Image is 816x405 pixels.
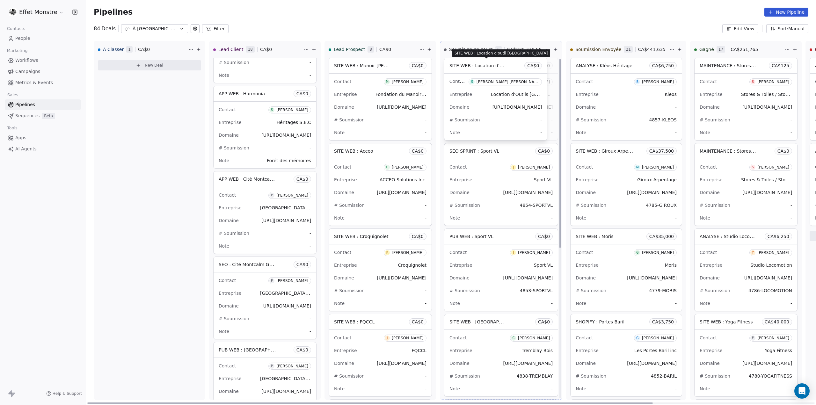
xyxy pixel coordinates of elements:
div: J [387,336,388,341]
span: [URL][DOMAIN_NAME] [742,275,792,280]
span: Sport VL [534,177,553,182]
span: Fondation du Manoir [PERSON_NAME]-Genest [375,91,477,97]
span: [URL][DOMAIN_NAME] [261,218,311,223]
span: - [425,202,426,208]
div: ANALYSE : Kléos HéritageCA$6,750ContactB[PERSON_NAME]EntrepriseKleosDomaine-# Soumission4857-KLEO... [570,58,682,141]
span: 18 [246,46,255,53]
span: [URL][DOMAIN_NAME] [377,190,426,195]
span: CA$ 0 [296,261,308,268]
span: SITE WEB : Yoga Fitness [700,319,753,324]
span: Contact [576,335,593,340]
div: [PERSON_NAME] [642,250,674,255]
div: [PERSON_NAME] [PERSON_NAME] [477,80,539,84]
div: APP WEB : Cité Montcalm Gestion FinancièreCA$0ContactP[PERSON_NAME]Entreprise[GEOGRAPHIC_DATA] Ge... [213,171,317,254]
span: Domaine [700,105,720,110]
span: Note [219,158,229,163]
span: Stores & Toiles / Storimage [741,177,801,183]
span: MAINTENANCE : Stores-Toiles [700,62,764,69]
span: - [551,117,553,123]
span: CA$ 0 [777,148,789,154]
div: SITE WEB : Yoga FitnessCA$40,000ContactE[PERSON_NAME]EntrepriseYoga FitnessDomaine[URL][DOMAIN_NA... [694,314,798,397]
span: Entreprise [219,205,242,210]
span: Entreprise [219,291,242,296]
span: [URL][DOMAIN_NAME] [627,190,677,195]
span: PUB WEB : Sport VL [449,234,493,239]
div: Gagné17CA$251,765 [694,41,783,58]
span: Note [700,301,710,306]
span: Note [334,215,345,221]
span: Contact [219,107,236,112]
span: Contact [219,278,236,283]
span: # Soumission [576,288,606,293]
div: SEO : Cité Montcalm Gestion FinancièreCA$0ContactP[PERSON_NAME]Entreprise[GEOGRAPHIC_DATA] Gestio... [213,257,317,339]
div: SITE WEB : CroquignoletCA$0ContactK[PERSON_NAME]EntrepriseCroquignoletDomaine[URL][DOMAIN_NAME]# ... [329,228,432,311]
div: SITE WEB : FQCCLCA$0ContactJ[PERSON_NAME]EntrepriseFQCCLDomaine[URL][DOMAIN_NAME]# Soumission-Note- [329,314,432,397]
div: C [386,165,388,170]
span: Entreprise [700,263,723,268]
span: SITE WEB : Croquignolet [334,234,389,239]
span: Note [449,130,460,135]
span: - [540,117,542,123]
span: Giroux Arpentage [637,177,677,182]
div: SITE WEB : AcceoCA$0ContactC[PERSON_NAME]EntrepriseACCEO Solutions Inc.Domaine[URL][DOMAIN_NAME]#... [329,143,432,226]
span: Domaine [219,303,239,308]
span: Domaine [576,275,596,280]
span: CA$ 0 [538,148,550,154]
span: [URL][DOMAIN_NAME] [627,275,677,280]
span: [URL][DOMAIN_NAME] [503,190,553,195]
span: CA$ 0 [412,319,424,325]
span: [URL][DOMAIN_NAME] [377,275,426,280]
span: Entreprise [334,92,357,97]
span: # Soumission [334,117,365,122]
span: Domaine [449,275,470,280]
div: C [513,336,515,341]
span: CA$ 0 [527,62,539,69]
div: J [513,165,514,170]
div: Lead Prospect8CA$0 [329,41,418,58]
span: - [675,215,677,221]
span: Moris [665,263,677,268]
span: APP WEB : Cité Montcalm Gestion Financière [219,176,318,182]
span: Contact [700,79,717,84]
span: - [540,129,542,136]
div: SHOPIFY : Portes BarilCA$3,750ContactG[PERSON_NAME]EntrepriseLes Portes Baril incDomaine[URL][DOM... [570,314,682,397]
span: CA$ 0 [412,62,424,69]
span: 4785-GIROUX [646,203,677,208]
span: [URL][DOMAIN_NAME] [492,105,542,110]
div: E [752,336,754,341]
button: New Deal [98,60,201,70]
span: Tremblay Bois [522,348,553,353]
a: AI Agents [5,144,81,154]
span: CA$ 0 [296,347,308,353]
div: [PERSON_NAME] [757,80,789,84]
div: S [271,107,273,112]
span: Domaine [219,218,239,223]
span: - [310,243,311,249]
span: Domaine [449,105,470,110]
span: - [425,300,426,307]
button: New Pipeline [764,8,808,17]
span: CA$ 0 [412,233,424,240]
span: Domaine [700,275,720,280]
span: - [425,129,426,136]
span: SHOPIFY : Portes Baril [576,319,624,324]
span: # Soumission [700,117,730,122]
span: CA$ 6,750 [652,62,674,69]
span: # Soumission [700,288,730,293]
span: Contact [449,78,467,84]
span: Contact [576,164,593,170]
span: # Soumission [700,203,730,208]
span: Contact [700,164,717,170]
a: Workflows [5,55,81,66]
span: CA$ 0 [138,46,150,53]
span: # Soumission [576,203,606,208]
span: [URL][DOMAIN_NAME] [742,190,792,195]
span: SEO : Cité Montcalm Gestion Financière [219,261,307,267]
span: SITE WEB : Giroux Arpentage [576,148,641,154]
div: [PERSON_NAME] [642,165,674,170]
span: Note [334,301,345,306]
span: Entreprise [449,348,472,353]
span: 4857-KLEOS [649,117,677,122]
span: CA$ 441,635 [638,46,666,53]
span: SITE WEB : Acceo [334,148,373,154]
